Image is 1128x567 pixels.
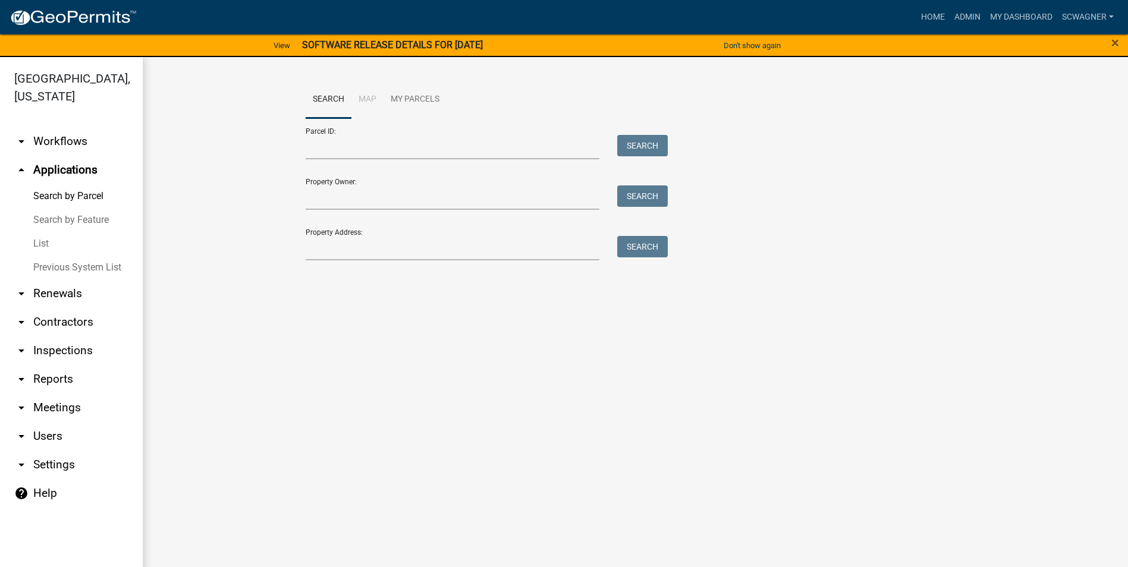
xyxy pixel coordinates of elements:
a: My Dashboard [985,6,1057,29]
a: Home [916,6,950,29]
button: Search [617,236,668,257]
a: Admin [950,6,985,29]
a: Search [306,81,351,119]
i: arrow_drop_down [14,401,29,415]
button: Search [617,185,668,207]
i: arrow_drop_down [14,372,29,386]
a: My Parcels [384,81,447,119]
i: arrow_drop_up [14,163,29,177]
i: help [14,486,29,500]
strong: SOFTWARE RELEASE DETAILS FOR [DATE] [302,39,483,51]
i: arrow_drop_down [14,344,29,358]
a: View [269,36,295,55]
span: × [1111,34,1119,51]
button: Search [617,135,668,156]
a: scwagner [1057,6,1118,29]
button: Close [1111,36,1119,50]
i: arrow_drop_down [14,134,29,149]
i: arrow_drop_down [14,429,29,443]
i: arrow_drop_down [14,458,29,472]
i: arrow_drop_down [14,315,29,329]
i: arrow_drop_down [14,286,29,301]
button: Don't show again [719,36,785,55]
